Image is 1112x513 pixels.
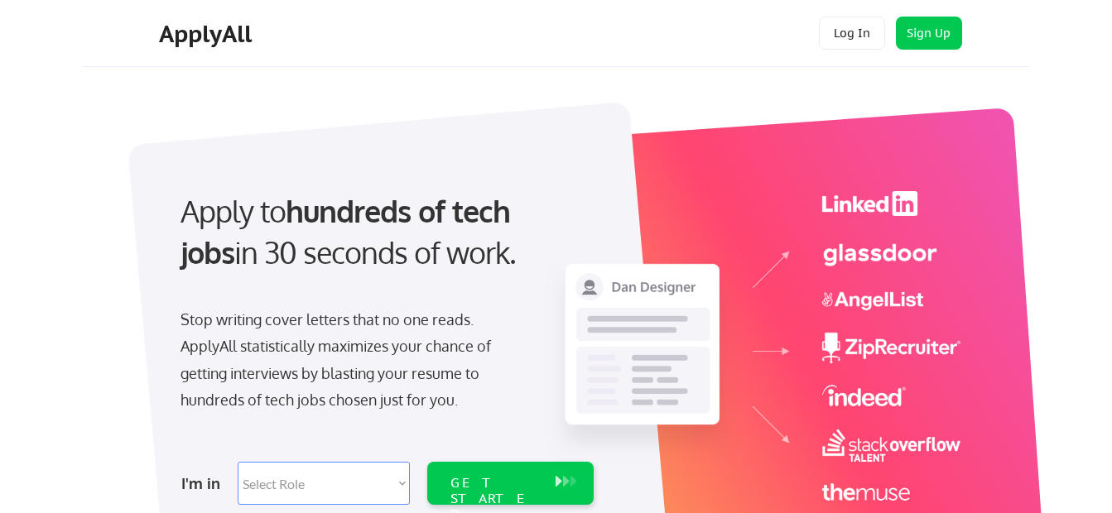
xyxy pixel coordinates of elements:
[181,192,517,271] strong: hundreds of tech jobs
[819,17,885,50] button: Log In
[896,17,962,50] button: Sign Up
[181,306,521,414] div: Stop writing cover letters that no one reads. ApplyAll statistically maximizes your chance of get...
[159,20,257,48] div: ApplyAll
[181,470,228,496] div: I'm in
[181,190,587,274] div: Apply to in 30 seconds of work.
